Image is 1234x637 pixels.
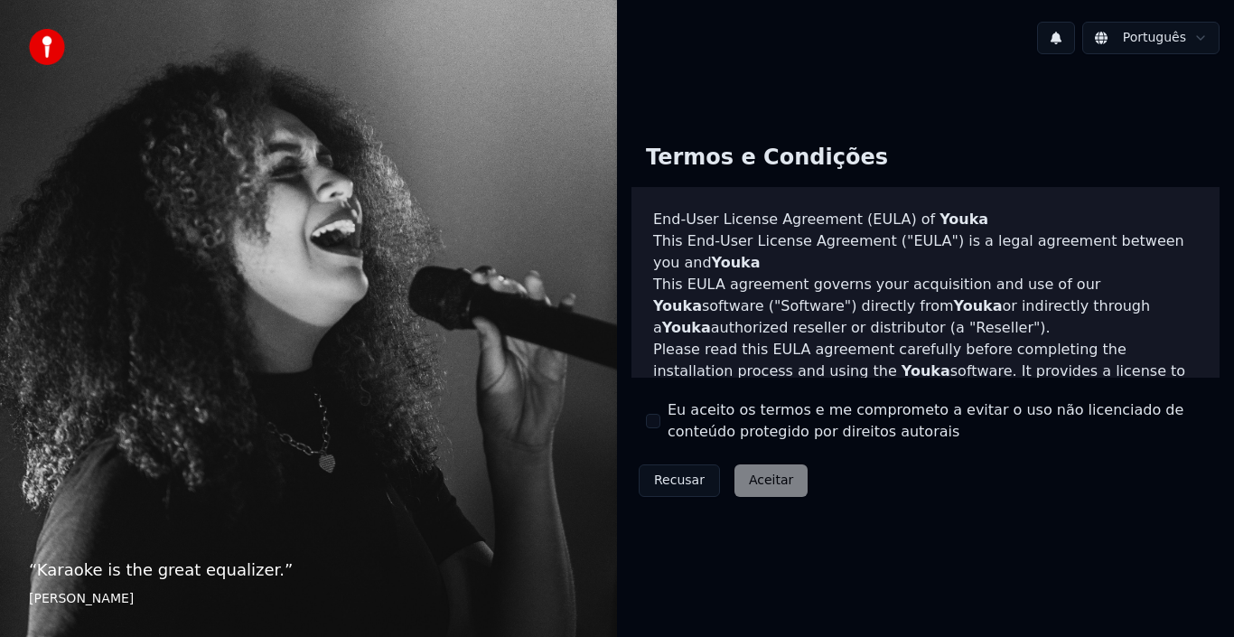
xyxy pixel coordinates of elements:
span: Youka [940,211,988,228]
p: Please read this EULA agreement carefully before completing the installation process and using th... [653,339,1198,426]
p: This End-User License Agreement ("EULA") is a legal agreement between you and [653,230,1198,274]
button: Recusar [639,464,720,497]
div: Termos e Condições [631,129,902,187]
span: Youka [653,297,702,314]
label: Eu aceito os termos e me comprometo a evitar o uso não licenciado de conteúdo protegido por direi... [668,399,1205,443]
span: Youka [902,362,950,379]
h3: End-User License Agreement (EULA) of [653,209,1198,230]
span: Youka [954,297,1003,314]
span: Youka [662,319,711,336]
span: Youka [712,254,761,271]
p: “ Karaoke is the great equalizer. ” [29,557,588,583]
img: youka [29,29,65,65]
p: This EULA agreement governs your acquisition and use of our software ("Software") directly from o... [653,274,1198,339]
footer: [PERSON_NAME] [29,590,588,608]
